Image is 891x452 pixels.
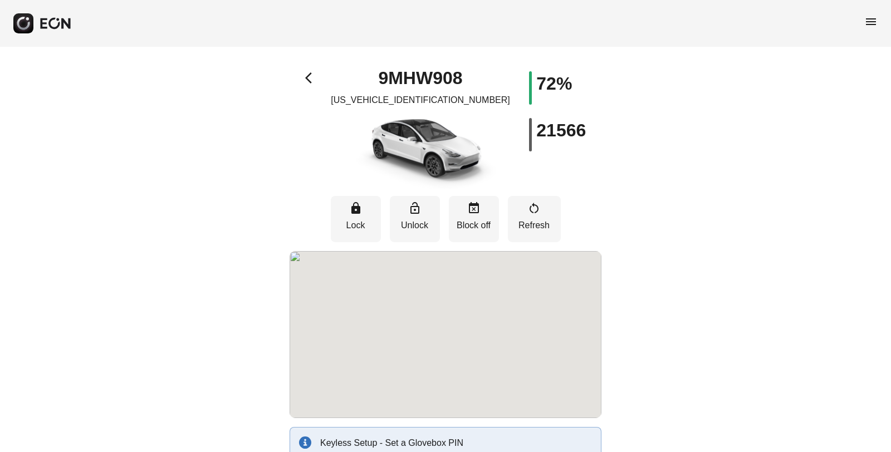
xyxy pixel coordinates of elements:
[508,196,561,242] button: Refresh
[864,15,878,28] span: menu
[305,71,319,85] span: arrow_back_ios
[331,196,381,242] button: Lock
[331,94,510,107] p: [US_VEHICLE_IDENTIFICATION_NUMBER]
[378,71,462,85] h1: 9MHW908
[513,219,555,232] p: Refresh
[299,436,311,449] img: info
[454,219,493,232] p: Block off
[449,196,499,242] button: Block off
[336,219,375,232] p: Lock
[536,77,572,90] h1: 72%
[342,111,498,189] img: car
[349,202,363,215] span: lock
[527,202,541,215] span: restart_alt
[408,202,422,215] span: lock_open
[395,219,434,232] p: Unlock
[536,124,586,137] h1: 21566
[390,196,440,242] button: Unlock
[467,202,481,215] span: event_busy
[320,436,592,450] p: Keyless Setup - Set a Glovebox PIN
